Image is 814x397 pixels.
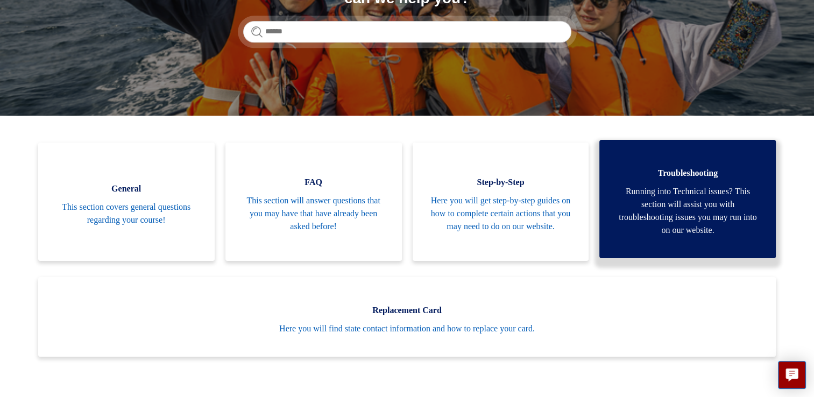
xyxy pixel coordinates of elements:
a: Troubleshooting Running into Technical issues? This section will assist you with troubleshooting ... [599,140,776,258]
span: This section covers general questions regarding your course! [54,201,199,226]
span: Running into Technical issues? This section will assist you with troubleshooting issues you may r... [615,185,760,237]
a: Step-by-Step Here you will get step-by-step guides on how to complete certain actions that you ma... [413,143,589,261]
span: This section will answer questions that you may have that have already been asked before! [242,194,386,233]
a: FAQ This section will answer questions that you may have that have already been asked before! [225,143,402,261]
span: FAQ [242,176,386,189]
span: Troubleshooting [615,167,760,180]
span: Here you will find state contact information and how to replace your card. [54,322,760,335]
button: Live chat [778,361,806,389]
span: Here you will get step-by-step guides on how to complete certain actions that you may need to do ... [429,194,573,233]
a: Replacement Card Here you will find state contact information and how to replace your card. [38,277,776,357]
span: General [54,182,199,195]
a: General This section covers general questions regarding your course! [38,143,215,261]
span: Replacement Card [54,304,760,317]
input: Search [243,21,571,42]
span: Step-by-Step [429,176,573,189]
